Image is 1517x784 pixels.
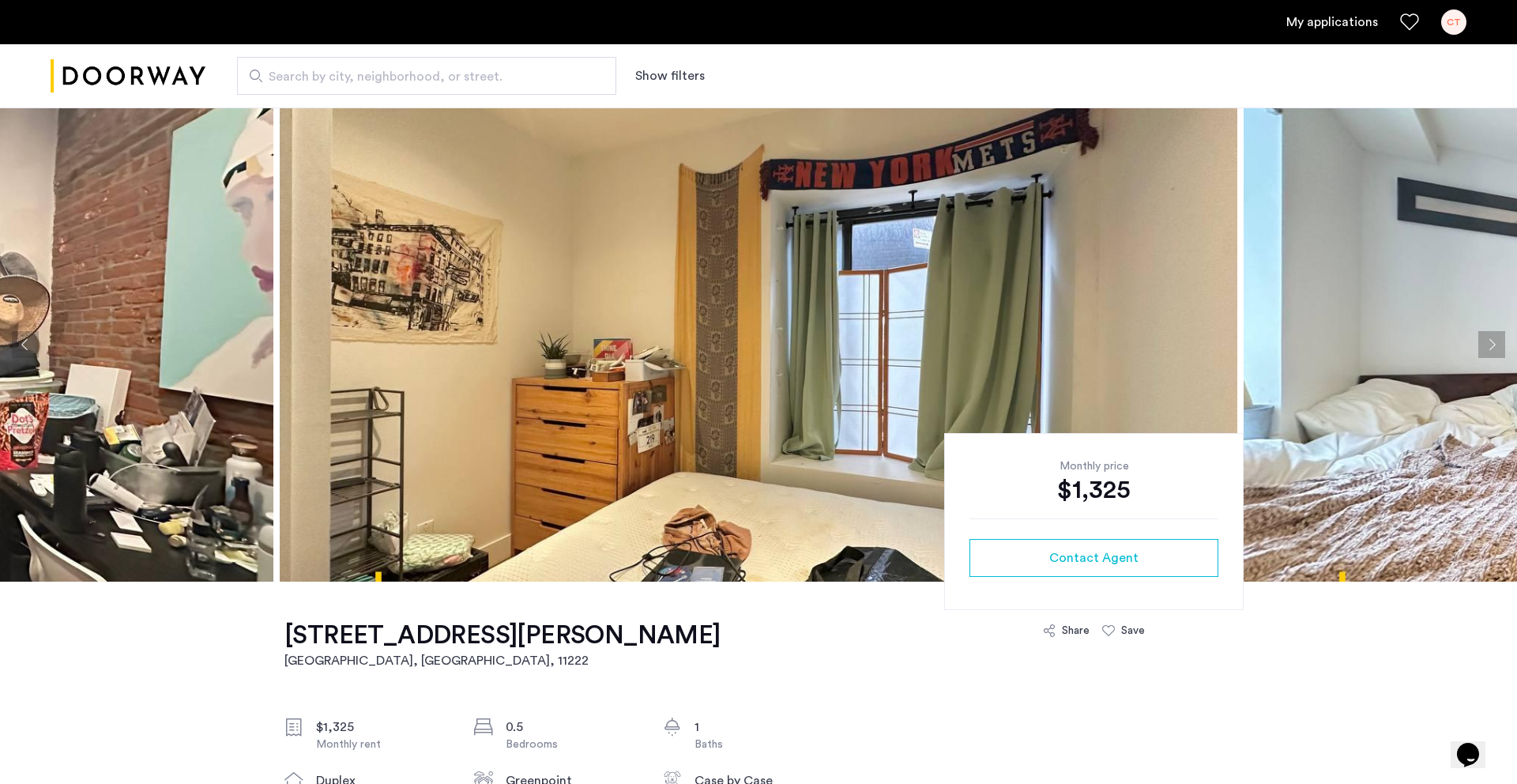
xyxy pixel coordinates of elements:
button: Show or hide filters [635,66,705,85]
button: Next apartment [1478,331,1505,358]
img: logo [51,47,205,106]
img: apartment [280,107,1237,582]
a: [STREET_ADDRESS][PERSON_NAME][GEOGRAPHIC_DATA], [GEOGRAPHIC_DATA], 11222 [284,620,721,670]
div: Monthly rent [316,737,449,752]
a: My application [1286,13,1378,32]
div: Bedrooms [506,737,638,752]
h2: [GEOGRAPHIC_DATA], [GEOGRAPHIC_DATA] , 11222 [284,651,721,670]
h1: [STREET_ADDRESS][PERSON_NAME] [284,620,721,651]
button: Previous apartment [12,331,39,358]
button: button [969,539,1218,577]
a: Favorites [1400,13,1419,32]
div: $1,325 [969,474,1218,506]
span: Search by city, neighborhood, or street. [269,67,572,86]
div: Share [1062,623,1090,639]
div: CT [1441,9,1466,35]
div: 0.5 [506,718,638,737]
div: Baths [695,737,827,752]
div: Save [1121,623,1145,639]
span: Contact Agent [1049,548,1139,567]
div: Monthly price [969,458,1218,474]
input: Apartment Search [237,57,616,95]
iframe: chat widget [1451,721,1501,768]
div: $1,325 [316,718,449,737]
div: 1 [695,718,827,737]
a: Cazamio logo [51,47,205,106]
